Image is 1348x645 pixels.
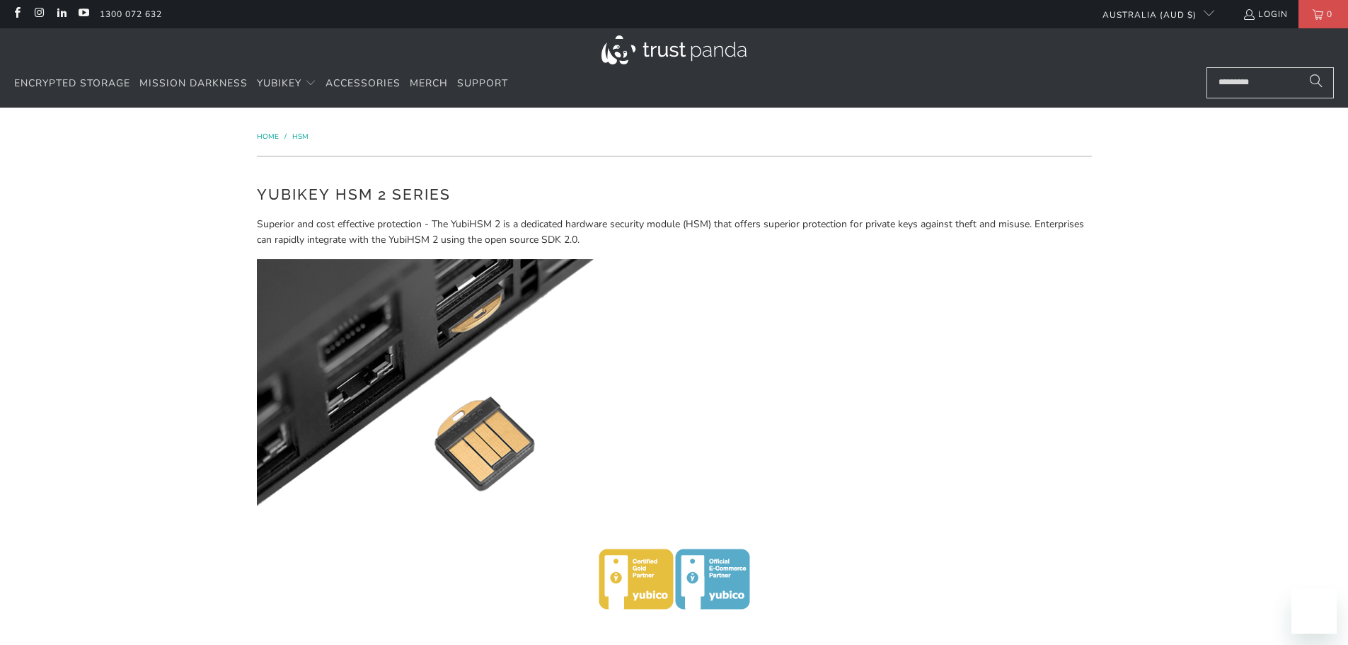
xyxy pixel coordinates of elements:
[410,76,448,90] span: Merch
[139,76,248,90] span: Mission Darkness
[292,132,309,142] a: HSM
[457,76,508,90] span: Support
[1298,67,1334,98] button: Search
[14,76,130,90] span: Encrypted Storage
[139,67,248,101] a: Mission Darkness
[326,76,401,90] span: Accessories
[14,67,508,101] nav: Translation missing: en.navigation.header.main_nav
[257,132,281,142] a: Home
[457,67,508,101] a: Support
[55,8,67,20] a: Trust Panda Australia on LinkedIn
[257,67,316,101] summary: YubiKey
[33,8,45,20] a: Trust Panda Australia on Instagram
[257,132,279,142] span: Home
[284,132,287,142] span: /
[410,67,448,101] a: Merch
[11,8,23,20] a: Trust Panda Australia on Facebook
[1206,67,1334,98] input: Search...
[77,8,89,20] a: Trust Panda Australia on YouTube
[14,67,130,101] a: Encrypted Storage
[257,183,1092,206] h2: YubiKey HSM 2 Series
[601,35,747,64] img: Trust Panda Australia
[100,6,162,22] a: 1300 072 632
[1243,6,1288,22] a: Login
[257,76,301,90] span: YubiKey
[326,67,401,101] a: Accessories
[1291,588,1337,634] iframe: Button to launch messaging window
[257,217,1092,249] p: Superior and cost effective protection - The YubiHSM 2 is a dedicated hardware security module (H...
